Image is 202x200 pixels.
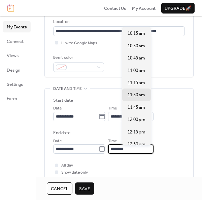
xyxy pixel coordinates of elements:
div: Event color [53,54,103,61]
div: Location [53,19,183,25]
span: 11:45 am [128,104,145,111]
span: My Account [132,5,156,12]
a: Contact Us [104,5,126,11]
span: Show date only [61,169,88,176]
span: Save [79,185,90,192]
a: Settings [3,79,31,90]
button: Upgrade🚀 [161,3,195,14]
span: My Events [7,24,27,30]
button: Save [75,182,94,195]
div: Start date [53,97,73,104]
span: 10:15 am [128,30,145,37]
img: logo [7,4,14,12]
span: Link to Google Maps [61,40,97,47]
span: Time [108,138,117,145]
div: End date [53,129,70,136]
span: All day [61,162,73,169]
span: Date and time [53,85,82,92]
span: Time [108,105,117,112]
a: Views [3,50,31,61]
span: Hide end time [61,176,85,183]
span: Upgrade 🚀 [165,5,191,12]
span: 12:15 pm [128,129,145,135]
span: Connect [7,38,24,45]
span: Date [53,105,62,112]
span: 12:00 pm [128,116,145,123]
span: 11:30 am [128,92,145,98]
span: Settings [7,81,23,88]
span: 12:30 pm [128,141,145,148]
a: My Account [132,5,156,11]
span: Contact Us [104,5,126,12]
span: Design [7,67,20,74]
button: Cancel [47,182,72,195]
span: 11:00 am [128,67,145,74]
a: Form [3,93,31,104]
span: 11:15 am [128,79,145,86]
a: Design [3,65,31,75]
span: 10:45 am [128,55,145,61]
a: Connect [3,36,31,47]
span: Views [7,52,19,59]
span: 10:30 am [128,43,145,49]
span: Cancel [51,185,68,192]
a: My Events [3,21,31,32]
span: Form [7,95,17,102]
span: Date [53,138,62,145]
